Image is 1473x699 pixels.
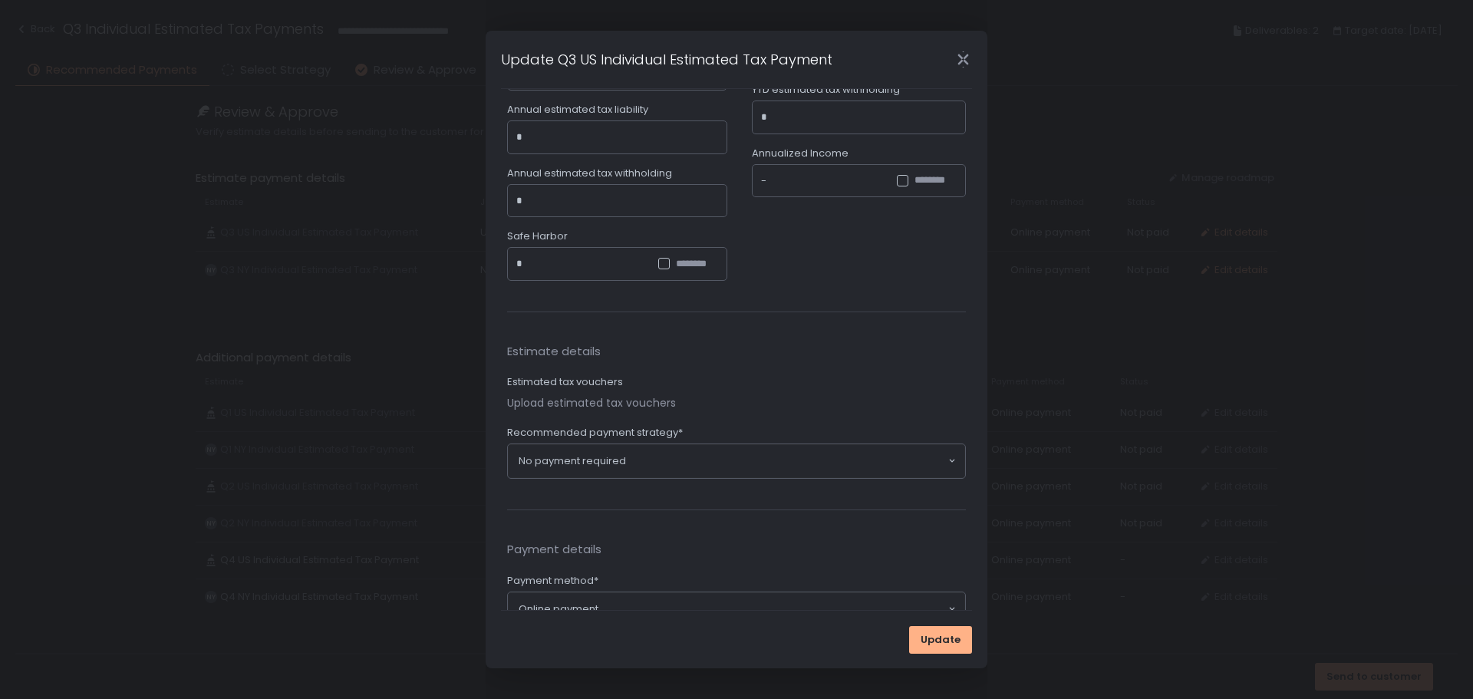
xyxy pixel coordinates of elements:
[519,602,598,616] span: Online payment
[508,444,965,478] div: Search for option
[921,633,961,647] span: Update
[626,453,947,469] input: Search for option
[501,49,832,70] h1: Update Q3 US Individual Estimated Tax Payment
[507,103,648,117] span: Annual estimated tax liability
[507,574,598,588] span: Payment method*
[507,229,568,243] span: Safe Harbor
[598,602,947,617] input: Search for option
[507,426,683,440] span: Recommended payment strategy*
[752,83,900,97] span: YTD estimated tax withholding
[519,454,626,468] span: No payment required
[909,626,972,654] button: Update
[938,51,987,68] div: Close
[507,343,966,361] span: Estimate details
[752,147,849,160] span: Annualized Income
[507,167,672,180] span: Annual estimated tax withholding
[508,592,965,626] div: Search for option
[507,395,676,410] button: Upload estimated tax vouchers
[507,375,623,389] label: Estimated tax vouchers
[761,173,766,189] div: -
[507,541,966,559] span: Payment details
